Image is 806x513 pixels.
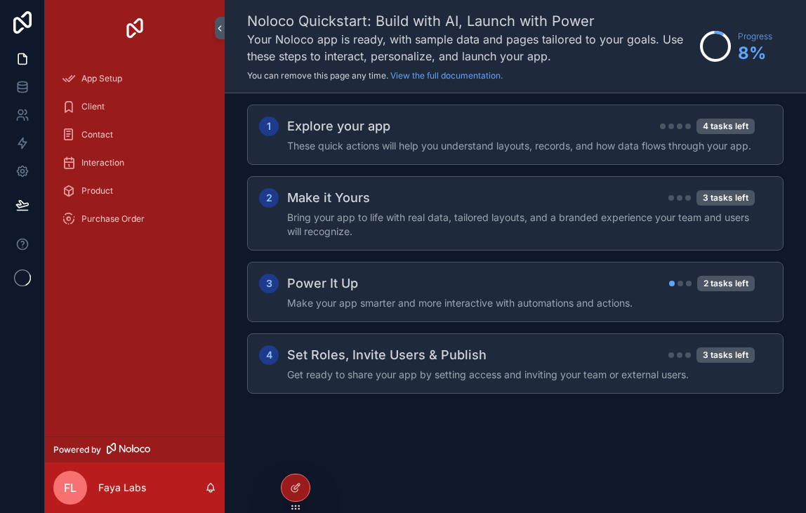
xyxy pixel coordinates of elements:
[247,31,693,65] h3: Your Noloco app is ready, with sample data and pages tailored to your goals. Use these steps to i...
[53,206,216,232] a: Purchase Order
[225,93,806,433] div: scrollable content
[53,150,216,175] a: Interaction
[738,42,772,65] span: 8 %
[287,274,358,293] h2: Power It Up
[64,479,77,496] span: FL
[53,66,216,91] a: App Setup
[738,31,772,42] span: Progress
[287,116,390,136] h2: Explore your app
[390,70,503,81] a: View the full documentation.
[53,122,216,147] a: Contact
[259,116,279,136] div: 1
[696,119,755,134] div: 4 tasks left
[696,347,755,363] div: 3 tasks left
[287,368,755,382] h4: Get ready to share your app by setting access and inviting your team or external users.
[124,17,146,39] img: App logo
[81,73,122,84] span: App Setup
[81,101,105,112] span: Client
[81,129,113,140] span: Contact
[287,211,755,239] h4: Bring your app to life with real data, tailored layouts, and a branded experience your team and u...
[287,345,487,365] h2: Set Roles, Invite Users & Publish
[81,213,145,225] span: Purchase Order
[53,178,216,204] a: Product
[697,276,755,291] div: 2 tasks left
[98,481,146,495] p: Faya Labs
[53,94,216,119] a: Client
[81,185,113,196] span: Product
[247,70,388,81] span: You can remove this page any time.
[287,188,370,208] h2: Make it Yours
[81,157,124,168] span: Interaction
[45,56,225,250] div: scrollable content
[287,296,755,310] h4: Make your app smarter and more interactive with automations and actions.
[287,139,755,153] h4: These quick actions will help you understand layouts, records, and how data flows through your app.
[696,190,755,206] div: 3 tasks left
[259,274,279,293] div: 3
[259,345,279,365] div: 4
[259,188,279,208] div: 2
[247,11,693,31] h1: Noloco Quickstart: Build with AI, Launch with Power
[45,437,225,462] a: Powered by
[53,444,101,455] span: Powered by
